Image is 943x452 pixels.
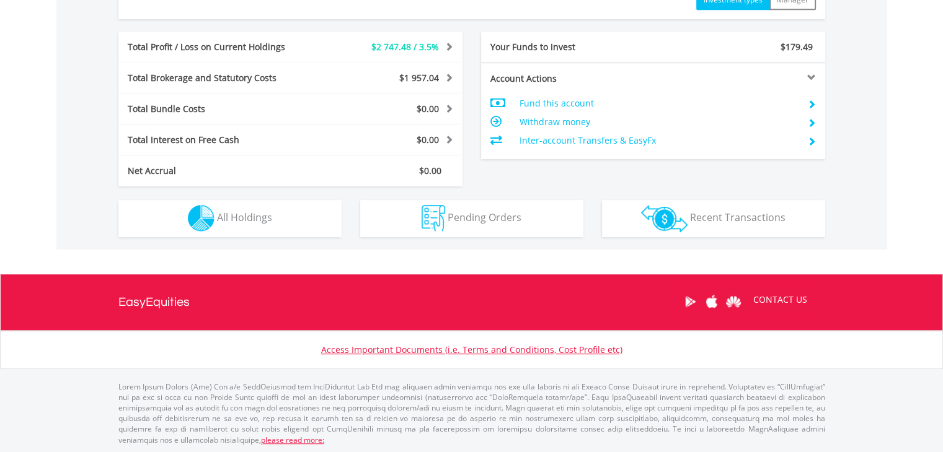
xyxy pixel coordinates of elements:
[118,381,825,445] p: Lorem Ipsum Dolors (Ame) Con a/e SeddOeiusmod tem InciDiduntut Lab Etd mag aliquaen admin veniamq...
[188,205,215,232] img: holdings-wht.png
[118,134,319,146] div: Total Interest on Free Cash
[723,282,745,321] a: Huawei
[118,274,190,330] a: EasyEquities
[261,435,324,445] a: please read more:
[360,200,583,237] button: Pending Orders
[417,103,439,115] span: $0.00
[217,211,272,224] span: All Holdings
[118,200,342,237] button: All Holdings
[118,41,319,53] div: Total Profit / Loss on Current Holdings
[118,103,319,115] div: Total Bundle Costs
[680,282,701,321] a: Google Play
[321,344,622,355] a: Access Important Documents (i.e. Terms and Conditions, Cost Profile etc)
[448,211,521,224] span: Pending Orders
[422,205,445,232] img: pending_instructions-wht.png
[118,165,319,177] div: Net Accrual
[781,41,813,53] span: $179.49
[481,72,653,85] div: Account Actions
[519,113,797,131] td: Withdraw money
[602,200,825,237] button: Recent Transactions
[399,72,439,84] span: $1 957.04
[701,282,723,321] a: Apple
[519,131,797,150] td: Inter-account Transfers & EasyFx
[371,41,439,53] span: $2 747.48 / 3.5%
[417,134,439,146] span: $0.00
[519,94,797,113] td: Fund this account
[690,211,786,224] span: Recent Transactions
[641,205,688,232] img: transactions-zar-wht.png
[419,165,441,176] span: $0.00
[118,72,319,84] div: Total Brokerage and Statutory Costs
[481,41,653,53] div: Your Funds to Invest
[745,282,816,317] a: CONTACT US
